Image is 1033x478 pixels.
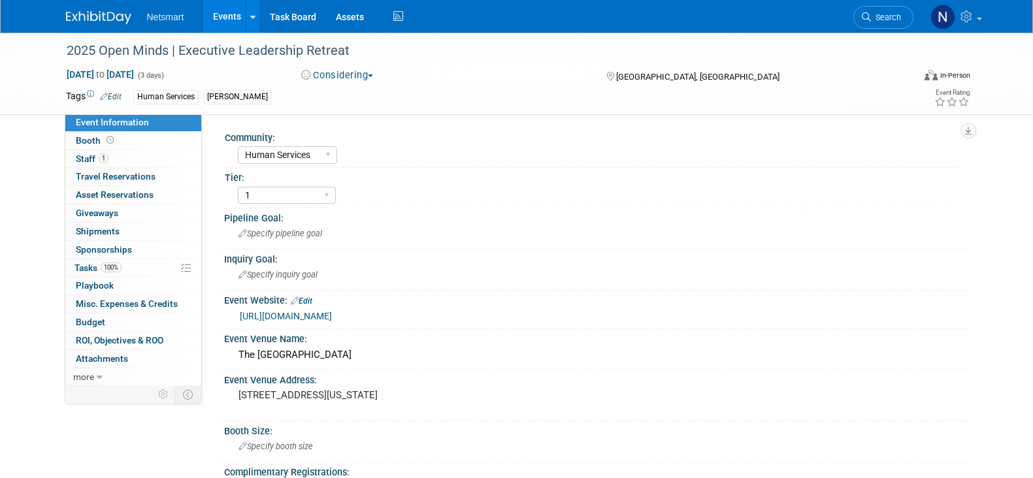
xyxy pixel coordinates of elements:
[224,370,968,387] div: Event Venue Address:
[100,92,122,101] a: Edit
[76,353,128,364] span: Attachments
[76,298,178,309] span: Misc. Expenses & Credits
[940,71,970,80] div: In-Person
[76,208,118,218] span: Giveaways
[76,135,116,146] span: Booth
[224,208,968,225] div: Pipeline Goal:
[104,135,116,145] span: Booth not reserved yet
[62,39,894,63] div: 2025 Open Minds | Executive Leadership Retreat
[76,171,156,182] span: Travel Reservations
[65,295,201,313] a: Misc. Expenses & Credits
[203,90,272,104] div: [PERSON_NAME]
[871,12,901,22] span: Search
[66,11,131,24] img: ExhibitDay
[291,296,312,306] a: Edit
[65,277,201,295] a: Playbook
[76,335,163,345] span: ROI, Objectives & ROO
[99,153,108,163] span: 1
[297,69,378,82] button: Considering
[133,90,199,104] div: Human Services
[238,270,318,279] span: Specify inquiry goal
[65,259,201,277] a: Tasks100%
[76,317,105,327] span: Budget
[240,311,332,321] a: [URL][DOMAIN_NAME]
[65,114,201,131] a: Event Information
[934,89,970,96] div: Event Rating
[94,69,107,80] span: to
[66,89,122,104] td: Tags
[224,291,968,308] div: Event Website:
[65,368,201,386] a: more
[238,229,322,238] span: Specify pipeline goal
[101,263,122,272] span: 100%
[65,223,201,240] a: Shipments
[238,441,313,451] span: Specify booth size
[65,168,201,185] a: Travel Reservations
[76,117,149,127] span: Event Information
[930,5,955,29] img: Nina Finn
[65,186,201,204] a: Asset Reservations
[225,128,962,144] div: Community:
[147,12,184,22] span: Netsmart
[76,226,120,236] span: Shipments
[76,280,114,291] span: Playbook
[65,241,201,259] a: Sponsorships
[76,189,154,200] span: Asset Reservations
[616,72,779,82] span: [GEOGRAPHIC_DATA], [GEOGRAPHIC_DATA]
[224,421,968,438] div: Booth Size:
[73,372,94,382] span: more
[238,389,519,401] pre: [STREET_ADDRESS][US_STATE]
[65,332,201,349] a: ROI, Objectives & ROO
[224,249,968,266] div: Inquiry Goal:
[225,168,962,184] div: Tier:
[174,386,201,403] td: Toggle Event Tabs
[65,350,201,368] a: Attachments
[152,386,175,403] td: Personalize Event Tab Strip
[65,204,201,222] a: Giveaways
[74,263,122,273] span: Tasks
[65,313,201,331] a: Budget
[137,71,164,80] span: (3 days)
[65,150,201,168] a: Staff1
[76,244,132,255] span: Sponsorships
[836,68,971,88] div: Event Format
[234,345,958,365] div: The [GEOGRAPHIC_DATA]
[76,153,108,164] span: Staff
[65,132,201,150] a: Booth
[925,70,938,80] img: Format-Inperson.png
[224,329,968,345] div: Event Venue Name:
[66,69,135,80] span: [DATE] [DATE]
[853,6,913,29] a: Search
